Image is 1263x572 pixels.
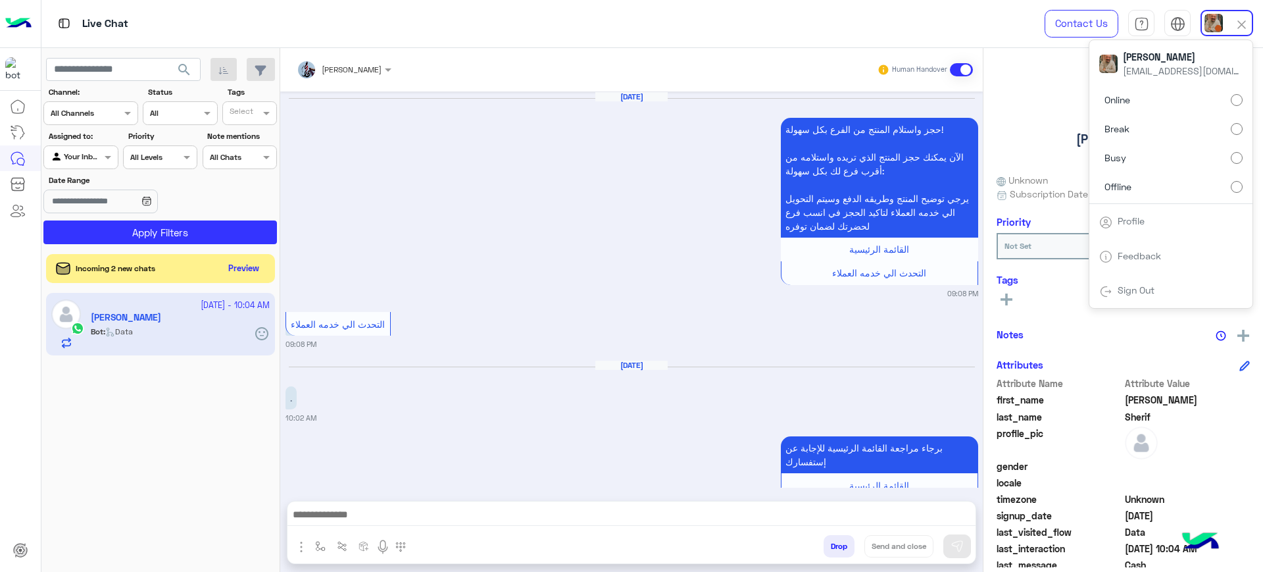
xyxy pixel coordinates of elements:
span: [EMAIL_ADDRESS][DOMAIN_NAME] [1123,64,1241,78]
img: tab [1134,16,1149,32]
span: التحدث الي خدمه العملاء [291,319,385,330]
span: [PERSON_NAME] [322,65,382,74]
input: Break [1231,123,1243,135]
img: hulul-logo.png [1177,519,1224,565]
h6: Priority [997,216,1031,228]
div: Select [228,105,253,120]
span: profile_pic [997,427,1122,457]
span: [PERSON_NAME] [1123,50,1241,64]
span: Unknown [1125,492,1251,506]
span: القائمة الرئيسية [849,244,909,255]
span: Data [1125,525,1251,539]
img: tab [1170,16,1185,32]
span: Mahmoud [1125,393,1251,407]
img: tab [56,15,72,32]
button: Preview [223,259,265,278]
label: Date Range [49,174,196,186]
span: القائمة الرئيسية [849,480,909,491]
img: Trigger scenario [337,541,347,552]
img: tab [1099,216,1112,229]
img: userImage [1099,55,1118,73]
span: Break [1104,122,1129,136]
span: Attribute Value [1125,377,1251,390]
button: select flow [310,535,332,557]
span: timezone [997,492,1122,506]
span: 2025-10-03T07:04:30.448Z [1125,542,1251,556]
img: defaultAdmin.png [1125,427,1158,459]
span: Incoming 2 new chats [76,263,155,274]
span: Offline [1104,180,1131,194]
img: add [1237,330,1249,342]
small: 10:02 AM [285,413,316,423]
button: Drop [824,535,854,558]
img: close [1234,17,1249,32]
img: tab [1099,285,1112,298]
label: Status [148,86,216,98]
span: null [1125,476,1251,490]
label: Priority [128,130,196,142]
span: 2025-09-25T21:17:31.868Z [1125,509,1251,523]
span: last_visited_flow [997,525,1122,539]
input: Offline [1231,181,1243,193]
a: Sign Out [1118,284,1154,296]
span: null [1125,459,1251,473]
button: Trigger scenario [332,535,353,557]
span: Online [1104,93,1130,107]
span: last_name [997,410,1122,424]
span: Attribute Name [997,377,1122,390]
span: Sherif [1125,410,1251,424]
a: Feedback [1118,250,1161,261]
img: send attachment [293,539,309,555]
h6: Notes [997,328,1024,340]
span: Subscription Date : [DATE] [1010,187,1124,201]
h6: [DATE] [595,361,668,370]
span: التحدث الي خدمه العملاء [832,267,926,278]
a: Contact Us [1045,10,1118,38]
a: Profile [1118,215,1145,226]
span: gender [997,459,1122,473]
span: locale [997,476,1122,490]
p: 2/10/2025, 9:08 PM [781,118,978,238]
small: 09:08 PM [285,339,316,350]
label: Assigned to: [49,130,116,142]
label: Note mentions [207,130,275,142]
img: 1403182699927242 [5,57,29,81]
span: last_message [997,558,1122,572]
h5: [PERSON_NAME] [1076,132,1171,147]
a: tab [1128,10,1154,38]
h6: Tags [997,274,1250,286]
b: Not Set [1004,241,1031,251]
h6: [DATE] [595,92,668,101]
input: Online [1231,94,1243,106]
span: Busy [1104,151,1126,165]
span: signup_date [997,509,1122,523]
span: Cash [1125,558,1251,572]
img: make a call [395,542,406,552]
img: select flow [315,541,326,552]
button: Apply Filters [43,221,277,244]
span: Unknown [997,173,1048,187]
label: Channel: [49,86,137,98]
h6: Attributes [997,359,1043,371]
img: userImage [1204,14,1223,32]
small: Human Handover [892,65,947,75]
img: notes [1216,330,1226,341]
img: send message [951,540,964,553]
img: create order [359,541,369,552]
p: 3/10/2025, 10:02 AM [285,386,297,409]
button: Send and close [864,535,933,558]
button: create order [353,535,375,557]
img: send voice note [375,539,391,555]
input: Busy [1231,152,1243,164]
button: search [168,58,201,86]
label: Tags [228,86,276,98]
p: Live Chat [82,15,128,33]
img: tab [1099,250,1112,263]
img: Logo [5,10,32,38]
small: 09:08 PM [947,288,978,299]
span: first_name [997,393,1122,407]
span: last_interaction [997,542,1122,556]
p: 3/10/2025, 10:02 AM [781,436,978,473]
span: search [176,62,192,78]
